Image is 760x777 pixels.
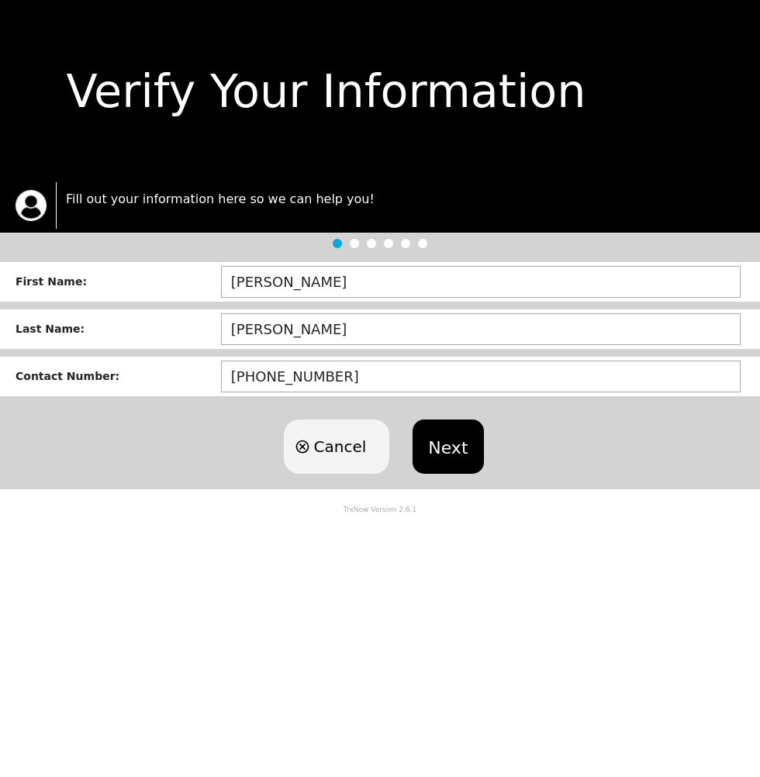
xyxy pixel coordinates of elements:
[284,420,389,474] button: Cancel
[16,368,221,385] div: Contact Number :
[16,190,47,221] img: trx now logo
[221,266,741,298] input: ex: JOHN
[66,190,744,209] p: Fill out your information here so we can help you!
[16,57,745,126] div: Verify Your Information
[16,321,221,337] div: Last Name :
[16,274,221,290] div: First Name :
[221,361,741,392] input: (123) 456-7890
[221,313,741,345] input: ex: DOE
[413,420,483,474] button: Next
[313,435,366,458] span: Cancel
